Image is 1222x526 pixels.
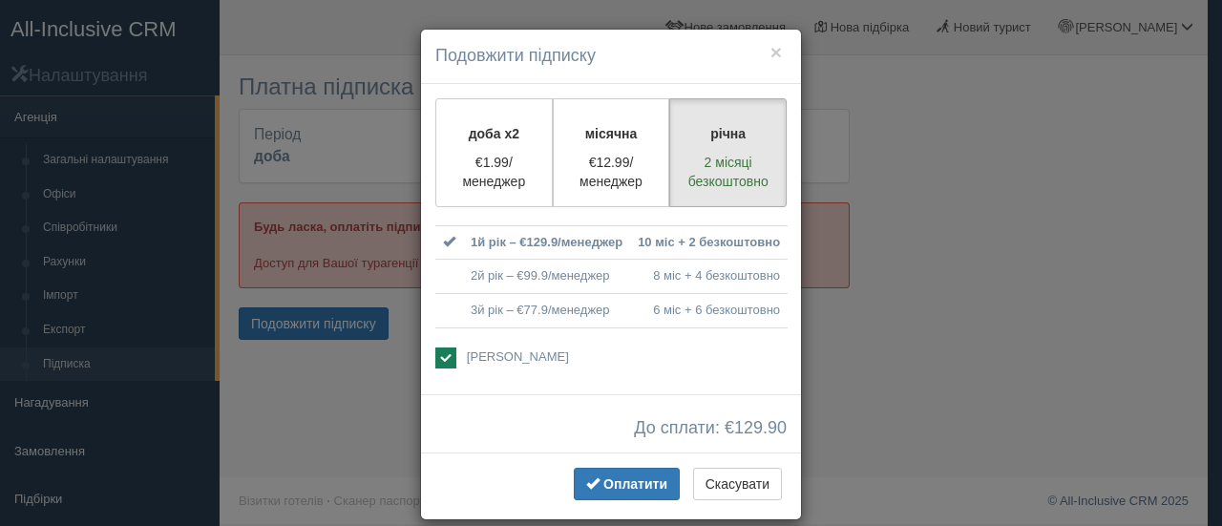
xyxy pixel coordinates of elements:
td: 3й рік – €77.9/менеджер [463,293,630,327]
span: До сплати: € [634,419,787,438]
td: 8 міс + 4 безкоштовно [630,260,788,294]
td: 10 міс + 2 безкоштовно [630,225,788,260]
td: 1й рік – €129.9/менеджер [463,225,630,260]
p: доба x2 [448,124,540,143]
p: €12.99/менеджер [565,153,658,191]
button: Скасувати [693,468,782,500]
p: 2 місяці безкоштовно [682,153,774,191]
p: €1.99/менеджер [448,153,540,191]
span: 129.90 [734,418,787,437]
button: Оплатити [574,468,680,500]
span: Оплатити [603,476,667,492]
button: × [770,42,782,62]
h4: Подовжити підписку [435,44,787,69]
p: місячна [565,124,658,143]
td: 6 міс + 6 безкоштовно [630,293,788,327]
td: 2й рік – €99.9/менеджер [463,260,630,294]
span: [PERSON_NAME] [467,349,569,364]
p: річна [682,124,774,143]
